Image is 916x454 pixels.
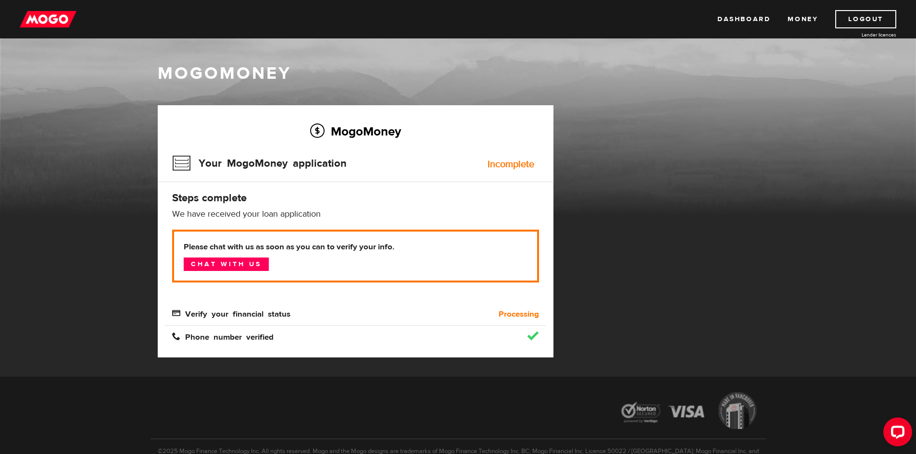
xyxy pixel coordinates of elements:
span: Phone number verified [172,332,274,340]
h3: Your MogoMoney application [172,151,347,176]
h2: MogoMoney [172,121,539,141]
h1: MogoMoney [158,63,759,84]
a: Logout [835,10,896,28]
span: Verify your financial status [172,309,290,317]
a: Dashboard [717,10,770,28]
img: legal-icons-92a2ffecb4d32d839781d1b4e4802d7b.png [612,385,766,439]
a: Lender licences [824,31,896,38]
b: Processing [499,308,539,320]
a: Money [788,10,818,28]
b: Please chat with us as soon as you can to verify your info. [184,241,527,253]
iframe: LiveChat chat widget [876,414,916,454]
p: We have received your loan application [172,209,539,220]
img: mogo_logo-11ee424be714fa7cbb0f0f49df9e16ec.png [20,10,76,28]
h4: Steps complete [172,191,539,205]
a: Chat with us [184,258,269,271]
div: Incomplete [488,160,534,169]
